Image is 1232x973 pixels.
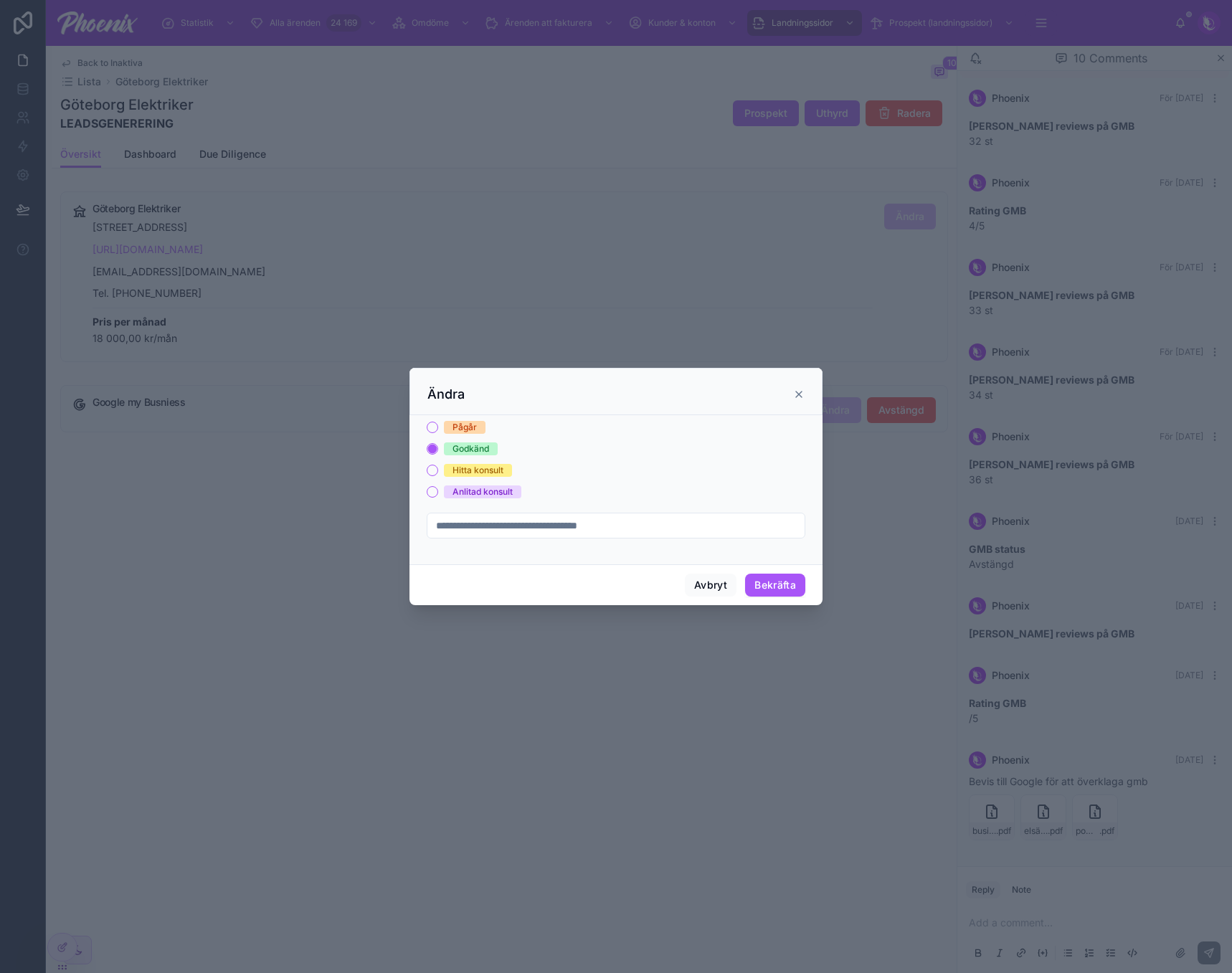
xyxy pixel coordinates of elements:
div: Pågår [452,421,477,434]
h3: Ändra [427,386,465,403]
button: Avbryt [685,574,736,597]
div: Hitta konsult [452,464,503,477]
div: Anlitad konsult [452,485,513,498]
div: Godkänd [452,442,489,455]
button: Bekräfta [745,574,805,597]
